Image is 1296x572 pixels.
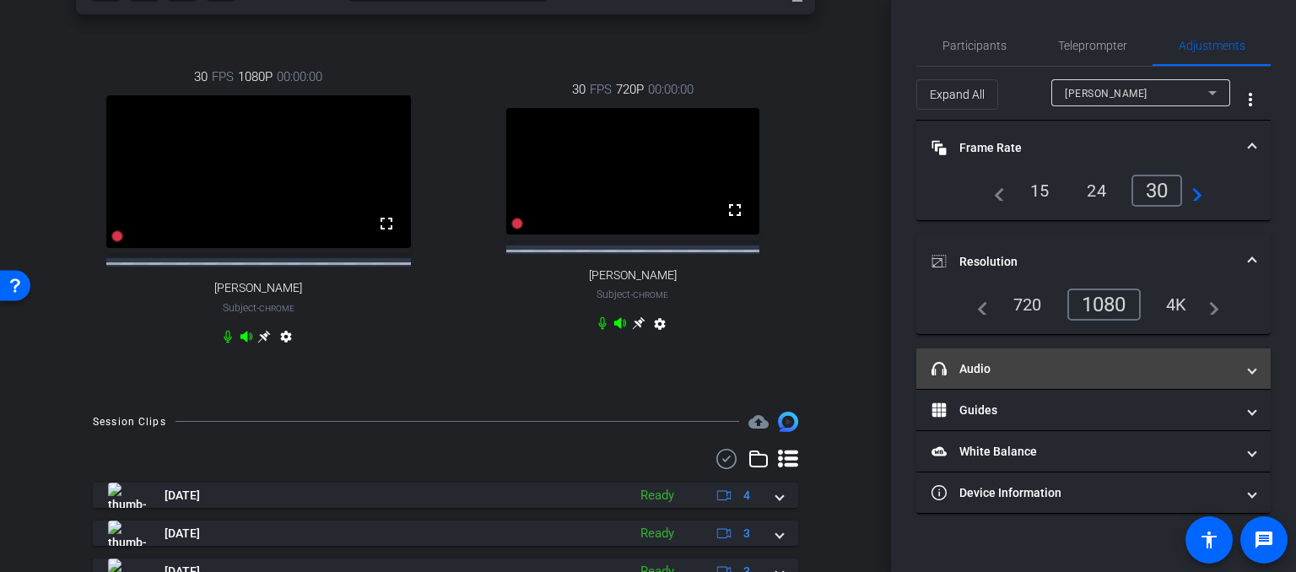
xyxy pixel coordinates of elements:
[93,521,798,546] mat-expansion-panel-header: thumb-nail[DATE]Ready3
[1067,289,1141,321] div: 1080
[256,302,259,314] span: -
[376,213,397,234] mat-icon: fullscreen
[931,484,1235,502] mat-panel-title: Device Information
[590,80,612,99] span: FPS
[916,175,1271,220] div: Frame Rate
[743,487,750,505] span: 4
[916,472,1271,513] mat-expansion-panel-header: Device Information
[931,443,1235,461] mat-panel-title: White Balance
[632,524,683,543] div: Ready
[632,486,683,505] div: Ready
[1074,176,1119,205] div: 24
[1199,530,1219,550] mat-icon: accessibility
[589,268,677,283] span: [PERSON_NAME]
[916,289,1271,334] div: Resolution
[1240,89,1261,110] mat-icon: more_vert
[931,253,1235,271] mat-panel-title: Resolution
[1131,175,1183,207] div: 30
[194,67,208,86] span: 30
[1179,40,1245,51] span: Adjustments
[108,483,146,508] img: thumb-nail
[276,330,296,350] mat-icon: settings
[778,412,798,432] img: Session clips
[916,79,998,110] button: Expand All
[630,289,633,300] span: -
[277,67,322,86] span: 00:00:00
[916,348,1271,389] mat-expansion-panel-header: Audio
[931,360,1235,378] mat-panel-title: Audio
[916,235,1271,289] mat-expansion-panel-header: Resolution
[650,317,670,337] mat-icon: settings
[616,80,644,99] span: 720P
[1001,290,1055,319] div: 720
[1065,88,1147,100] span: [PERSON_NAME]
[1058,40,1127,51] span: Teleprompter
[165,525,200,542] span: [DATE]
[214,281,302,295] span: [PERSON_NAME]
[212,67,234,86] span: FPS
[748,412,769,432] span: Destinations for your clips
[1182,181,1202,201] mat-icon: navigate_next
[743,525,750,542] span: 3
[633,290,668,299] span: Chrome
[259,304,294,313] span: Chrome
[916,390,1271,430] mat-expansion-panel-header: Guides
[223,300,294,316] span: Subject
[916,121,1271,175] mat-expansion-panel-header: Frame Rate
[985,181,1005,201] mat-icon: navigate_before
[930,78,985,111] span: Expand All
[93,483,798,508] mat-expansion-panel-header: thumb-nail[DATE]Ready4
[108,521,146,546] img: thumb-nail
[1254,530,1274,550] mat-icon: message
[648,80,694,99] span: 00:00:00
[931,139,1235,157] mat-panel-title: Frame Rate
[968,294,988,315] mat-icon: navigate_before
[597,287,668,302] span: Subject
[725,200,745,220] mat-icon: fullscreen
[238,67,273,86] span: 1080P
[748,412,769,432] mat-icon: cloud_upload
[1199,294,1219,315] mat-icon: navigate_next
[572,80,586,99] span: 30
[165,487,200,505] span: [DATE]
[931,402,1235,419] mat-panel-title: Guides
[1230,79,1271,120] button: More Options for Adjustments Panel
[1018,176,1062,205] div: 15
[916,431,1271,472] mat-expansion-panel-header: White Balance
[942,40,1007,51] span: Participants
[93,413,166,430] div: Session Clips
[1153,290,1200,319] div: 4K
